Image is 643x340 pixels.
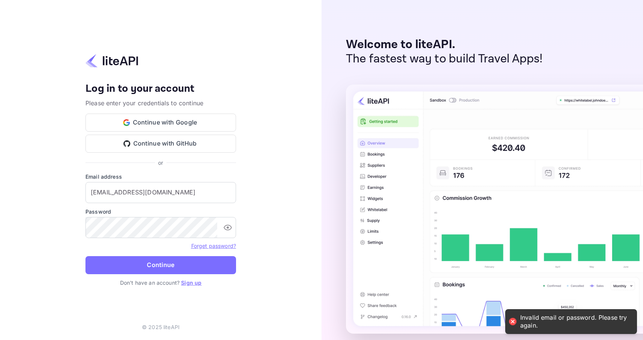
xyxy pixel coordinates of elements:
p: Don't have an account? [85,279,236,287]
a: Forget password? [191,243,236,249]
button: toggle password visibility [220,220,235,235]
a: Forget password? [191,242,236,249]
p: The fastest way to build Travel Apps! [346,52,543,66]
p: or [158,159,163,167]
button: Continue [85,256,236,274]
img: liteapi [85,53,138,68]
a: Sign up [181,279,201,286]
input: Enter your email address [85,182,236,203]
label: Email address [85,173,236,181]
p: © 2025 liteAPI [142,323,180,331]
p: Welcome to liteAPI. [346,38,543,52]
button: Continue with Google [85,114,236,132]
label: Password [85,208,236,216]
button: Continue with GitHub [85,135,236,153]
h4: Log in to your account [85,82,236,96]
div: Invalid email or password. Please try again. [520,314,629,329]
p: Please enter your credentials to continue [85,99,236,108]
